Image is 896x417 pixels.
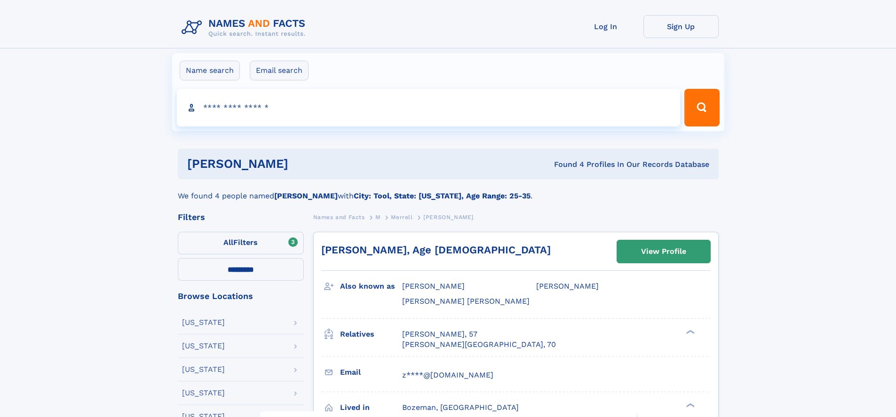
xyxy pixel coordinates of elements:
div: Browse Locations [178,292,304,300]
a: Log In [568,15,643,38]
span: Bozeman, [GEOGRAPHIC_DATA] [402,403,519,412]
a: [PERSON_NAME], 57 [402,329,477,339]
a: Merrell [391,211,412,223]
a: Sign Up [643,15,719,38]
a: [PERSON_NAME][GEOGRAPHIC_DATA], 70 [402,339,556,350]
a: M [375,211,381,223]
div: We found 4 people named with . [178,179,719,202]
b: [PERSON_NAME] [274,191,338,200]
h3: Email [340,364,402,380]
span: Merrell [391,214,412,220]
label: Email search [250,61,309,80]
input: search input [177,89,681,126]
div: Found 4 Profiles In Our Records Database [421,159,709,170]
div: ❯ [684,402,695,408]
div: Filters [178,213,304,221]
span: [PERSON_NAME] [PERSON_NAME] [402,297,530,306]
a: [PERSON_NAME], Age [DEMOGRAPHIC_DATA] [321,244,551,256]
div: [US_STATE] [182,389,225,397]
div: [US_STATE] [182,319,225,326]
a: Names and Facts [313,211,365,223]
a: View Profile [617,240,710,263]
h3: Also known as [340,278,402,294]
span: [PERSON_NAME] [536,282,599,291]
h3: Lived in [340,400,402,416]
span: M [375,214,381,220]
label: Filters [178,232,304,254]
img: Logo Names and Facts [178,15,313,40]
b: City: Tool, State: [US_STATE], Age Range: 25-35 [354,191,531,200]
label: Name search [180,61,240,80]
div: ❯ [684,329,695,335]
div: View Profile [641,241,686,262]
span: [PERSON_NAME] [402,282,465,291]
span: All [223,238,233,247]
h1: [PERSON_NAME] [187,158,421,170]
h3: Relatives [340,326,402,342]
div: [US_STATE] [182,366,225,373]
span: [PERSON_NAME] [423,214,474,220]
button: Search Button [684,89,719,126]
div: [US_STATE] [182,342,225,350]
